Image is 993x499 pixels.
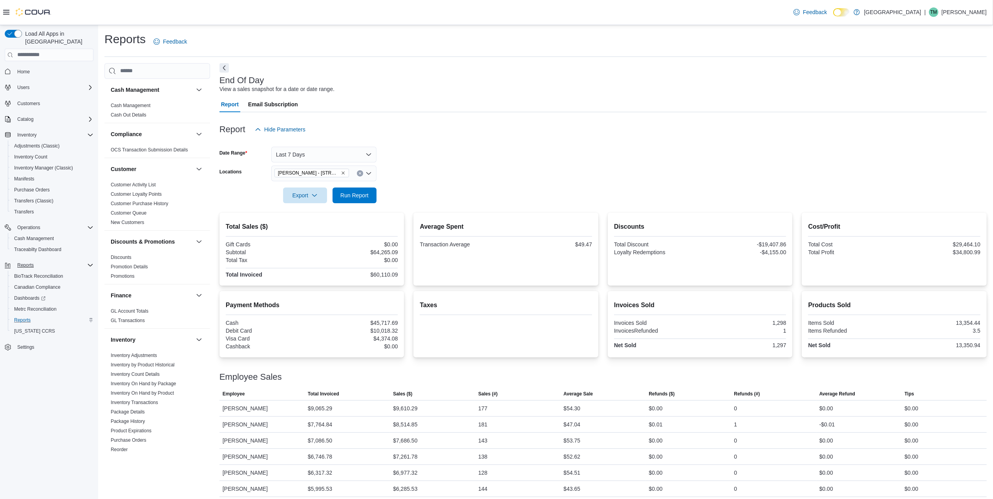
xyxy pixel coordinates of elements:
span: Export [288,188,322,203]
button: Reports [14,260,37,270]
span: Reports [17,262,34,268]
span: Inventory Adjustments [111,352,157,359]
span: Home [17,69,30,75]
span: Metrc Reconciliation [14,306,57,312]
span: Settings [17,344,34,350]
div: $0.00 [313,343,398,350]
span: [PERSON_NAME] - [STREET_ADDRESS] [278,169,339,177]
a: Purchase Orders [111,437,146,443]
button: Transfers [8,206,97,217]
button: Operations [2,222,97,233]
div: Total Cost [808,241,892,248]
span: Sales ($) [393,391,412,397]
button: Open list of options [366,170,372,177]
h3: Report [219,125,245,134]
span: Catalog [17,116,33,122]
button: Hide Parameters [252,122,309,137]
button: [US_STATE] CCRS [8,326,97,337]
button: Discounts & Promotions [194,237,204,246]
button: Export [283,188,327,203]
span: Inventory [17,132,37,138]
div: $0.01 [649,420,662,429]
span: Report [221,97,239,112]
a: Manifests [11,174,37,184]
h3: Compliance [111,130,142,138]
span: Purchase Orders [11,185,93,195]
span: Manifests [11,174,93,184]
span: BioTrack Reconciliation [11,271,93,281]
div: 0 [734,452,737,461]
span: Transfers (Classic) [11,196,93,206]
button: Traceabilty Dashboard [8,244,97,255]
a: Feedback [790,4,830,20]
div: Items Refunded [808,328,892,334]
span: Inventory On Hand by Package [111,381,176,387]
span: Cash Management [111,102,150,109]
div: InvoicesRefunded [614,328,699,334]
span: Refunds (#) [734,391,760,397]
span: Transfers [11,207,93,217]
div: $53.75 [563,436,580,445]
div: Loyalty Redemptions [614,249,699,255]
a: Inventory On Hand by Product [111,390,174,396]
a: Cash Out Details [111,112,146,118]
button: Customers [2,98,97,109]
a: Inventory Transactions [111,400,158,405]
span: Traceabilty Dashboard [11,245,93,254]
div: Invoices Sold [614,320,699,326]
span: Operations [14,223,93,232]
div: 128 [478,468,487,477]
div: 143 [478,436,487,445]
a: Package Details [111,409,145,415]
div: Finance [104,306,210,328]
span: GL Account Totals [111,308,148,314]
div: $0.00 [649,468,662,477]
h3: Inventory [111,336,135,344]
button: Inventory [2,129,97,140]
span: Settings [14,342,93,352]
span: Email Subscription [248,97,298,112]
div: 0 [734,436,737,445]
span: BioTrack Reconciliation [14,273,63,279]
button: Purchase Orders [8,184,97,195]
span: Manifests [14,176,34,182]
span: Run Report [340,191,369,199]
a: Package History [111,419,145,424]
div: $0.00 [649,404,662,413]
span: Load All Apps in [GEOGRAPHIC_DATA] [22,30,93,46]
a: OCS Transaction Submission Details [111,147,188,153]
div: -$4,155.00 [702,249,786,255]
div: Debit Card [226,328,310,334]
div: Subtotal [226,249,310,255]
div: $9,065.29 [308,404,332,413]
button: Finance [194,291,204,300]
div: Tre Mace [929,7,938,17]
div: $64,265.09 [313,249,398,255]
span: Feedback [163,38,187,46]
span: Cash Management [11,234,93,243]
a: Dashboards [8,293,97,304]
span: Average Refund [819,391,856,397]
a: Inventory Adjustments [111,353,157,358]
button: Reports [8,315,97,326]
span: Promotions [111,273,135,279]
button: Users [14,83,33,92]
a: Metrc Reconciliation [11,304,60,314]
div: $0.00 [819,404,833,413]
h2: Products Sold [808,300,980,310]
span: Transfers [14,209,34,215]
a: Promotion Details [111,264,148,270]
div: $0.00 [905,404,918,413]
div: $4,374.08 [313,335,398,342]
button: Users [2,82,97,93]
div: 1 [734,420,737,429]
div: $60,110.09 [313,271,398,278]
div: [PERSON_NAME] [219,465,305,481]
a: GL Transactions [111,318,145,323]
h2: Cost/Profit [808,222,980,231]
div: $0.00 [905,452,918,461]
div: $6,977.32 [393,468,417,477]
button: Cash Management [8,233,97,244]
button: Remove Moore - 105 SE 19th St from selection in this group [341,171,346,175]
